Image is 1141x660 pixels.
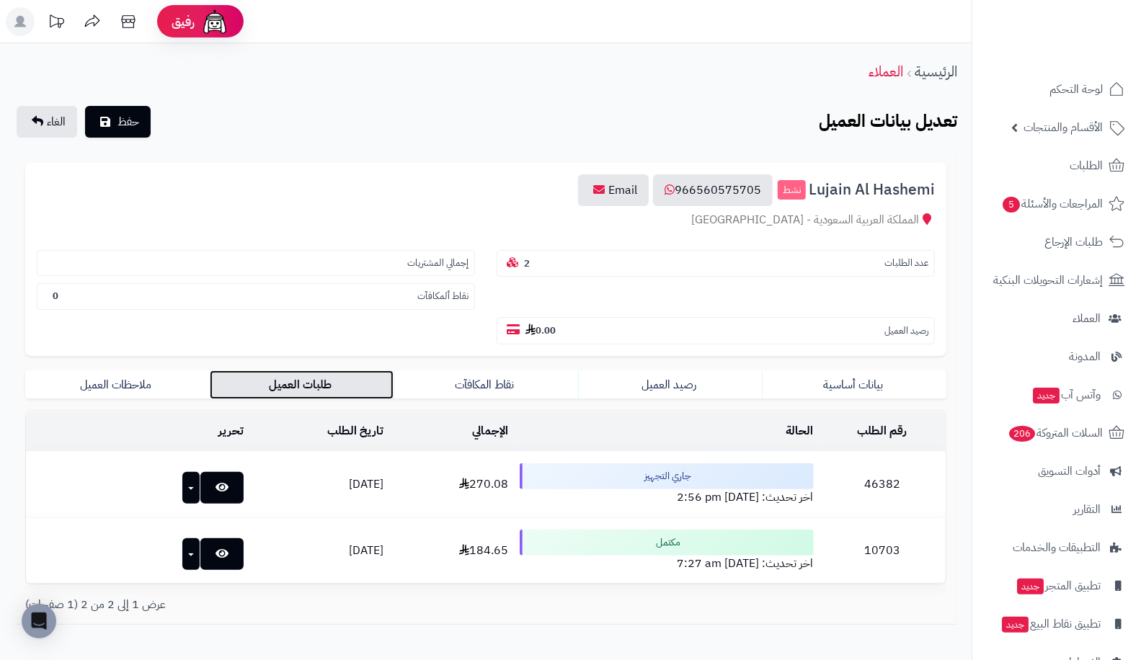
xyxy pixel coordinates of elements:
div: مكتمل [520,530,813,556]
a: بيانات أساسية [762,370,946,399]
span: وآتس آب [1031,385,1101,405]
b: 0 [53,289,58,303]
td: تاريخ الطلب [249,411,389,451]
a: المدونة [981,339,1132,374]
button: حفظ [85,106,151,138]
span: المراجعات والأسئلة [1001,194,1103,214]
div: جاري التجهيز [520,463,813,489]
td: [DATE] [249,452,389,517]
a: العملاء [981,301,1132,336]
span: المدونة [1069,347,1101,367]
small: رصيد العميل [884,324,928,338]
a: الرئيسية [915,61,957,82]
td: اخر تحديث: [DATE] 2:56 pm [514,452,819,517]
small: نقاط ألمكافآت [417,290,469,303]
span: إشعارات التحويلات البنكية [993,270,1103,290]
span: التطبيقات والخدمات [1013,538,1101,558]
b: 0.00 [525,324,556,337]
span: تطبيق المتجر [1016,576,1101,596]
a: السلات المتروكة206 [981,416,1132,450]
a: ملاحظات العميل [25,370,210,399]
span: العملاء [1073,308,1101,329]
a: المراجعات والأسئلة5 [981,187,1132,221]
a: الغاء [17,106,77,138]
a: الطلبات [981,148,1132,183]
a: التقارير [981,492,1132,527]
a: إشعارات التحويلات البنكية [981,263,1132,298]
span: جديد [1017,579,1044,594]
a: أدوات التسويق [981,454,1132,489]
a: نقاط المكافآت [394,370,578,399]
span: Lujain Al Hashemi [809,182,935,198]
img: logo-2.png [1043,38,1127,68]
td: 270.08 [389,452,514,517]
a: تطبيق نقاط البيعجديد [981,607,1132,641]
a: طلبات الإرجاع [981,225,1132,259]
span: طلبات الإرجاع [1044,232,1103,252]
div: Open Intercom Messenger [22,604,56,638]
span: الغاء [47,113,66,130]
span: رفيق [172,13,195,30]
b: 2 [524,257,530,270]
small: عدد الطلبات [884,257,928,270]
span: أدوات التسويق [1038,461,1101,481]
span: تطبيق نقاط البيع [1000,614,1101,634]
span: 5 [1003,197,1020,213]
td: رقم الطلب [820,411,946,451]
td: 46382 [820,452,946,517]
a: العملاء [869,61,903,82]
td: الإجمالي [389,411,514,451]
a: رصيد العميل [578,370,763,399]
span: الأقسام والمنتجات [1024,117,1103,138]
td: تحرير [26,411,249,451]
a: Email [578,174,649,206]
td: [DATE] [249,518,389,584]
td: الحالة [514,411,819,451]
small: نشط [778,180,806,200]
small: إجمالي المشتريات [407,257,469,270]
span: الطلبات [1070,156,1103,176]
span: جديد [1033,388,1060,403]
div: المملكة العربية السعودية - [GEOGRAPHIC_DATA] [37,212,935,228]
a: طلبات العميل [210,370,394,399]
a: 966560575705 [653,174,773,206]
td: 184.65 [389,518,514,584]
a: التطبيقات والخدمات [981,530,1132,565]
img: ai-face.png [200,7,229,36]
span: التقارير [1073,499,1101,519]
a: لوحة التحكم [981,72,1132,107]
b: تعديل بيانات العميل [819,108,957,134]
span: جديد [1002,617,1029,633]
span: حفظ [117,113,139,130]
td: اخر تحديث: [DATE] 7:27 am [514,518,819,584]
a: تحديثات المنصة [38,7,74,40]
span: 206 [1009,426,1035,442]
div: عرض 1 إلى 2 من 2 (1 صفحات) [14,597,486,613]
td: 10703 [820,518,946,584]
span: السلات المتروكة [1008,423,1103,443]
span: لوحة التحكم [1049,79,1103,99]
a: وآتس آبجديد [981,378,1132,412]
a: تطبيق المتجرجديد [981,568,1132,603]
